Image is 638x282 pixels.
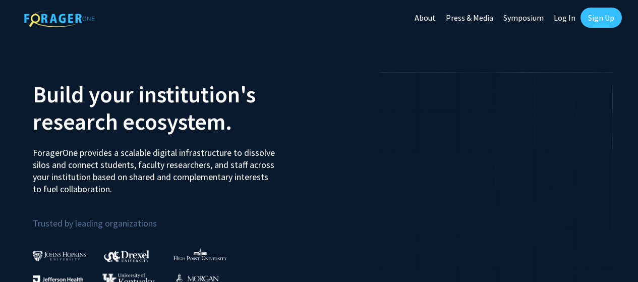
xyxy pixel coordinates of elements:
[104,250,149,262] img: Drexel University
[173,248,227,260] img: High Point University
[33,251,86,261] img: Johns Hopkins University
[581,8,622,28] a: Sign Up
[24,10,95,27] img: ForagerOne Logo
[33,203,312,231] p: Trusted by leading organizations
[33,139,278,195] p: ForagerOne provides a scalable digital infrastructure to dissolve silos and connect students, fac...
[33,81,312,135] h2: Build your institution's research ecosystem.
